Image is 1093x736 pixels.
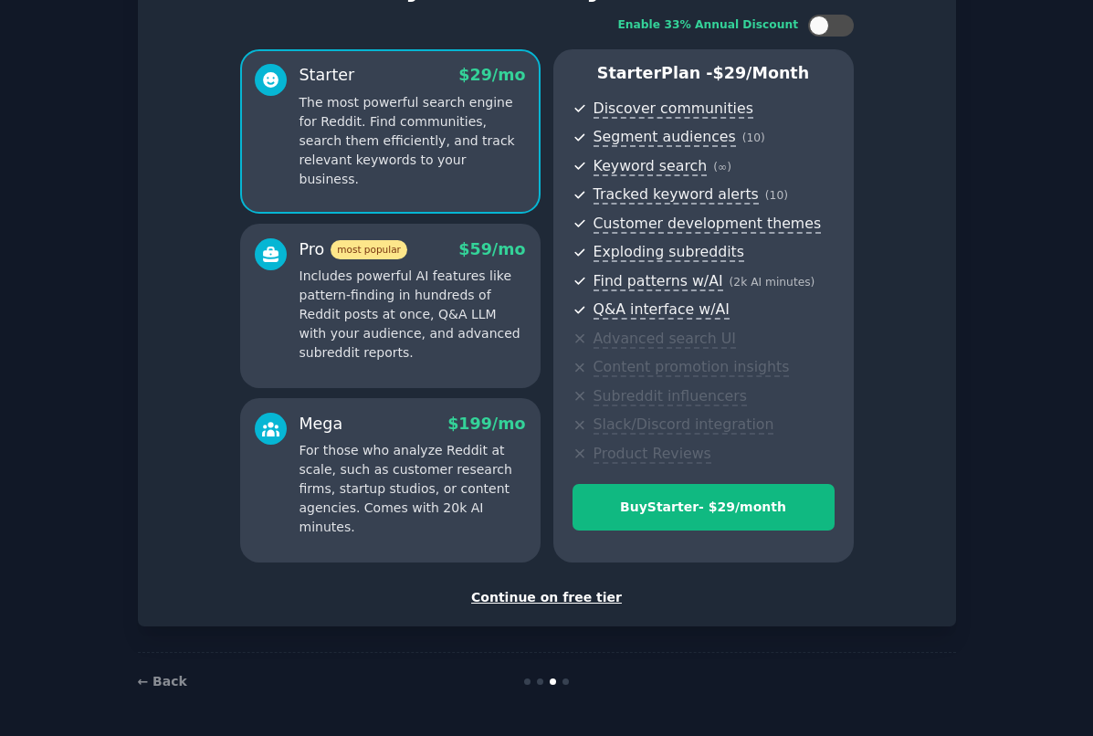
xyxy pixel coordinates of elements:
[573,62,835,85] p: Starter Plan -
[300,64,355,87] div: Starter
[594,100,753,119] span: Discover communities
[765,189,788,202] span: ( 10 )
[594,185,759,205] span: Tracked keyword alerts
[594,358,790,377] span: Content promotion insights
[157,588,937,607] div: Continue on free tier
[730,276,815,289] span: ( 2k AI minutes )
[594,157,708,176] span: Keyword search
[594,215,822,234] span: Customer development themes
[594,415,774,435] span: Slack/Discord integration
[573,484,835,531] button: BuyStarter- $29/month
[458,66,525,84] span: $ 29 /mo
[458,240,525,258] span: $ 59 /mo
[331,240,407,259] span: most popular
[300,441,526,537] p: For those who analyze Reddit at scale, such as customer research firms, startup studios, or conte...
[138,674,187,689] a: ← Back
[713,161,731,173] span: ( ∞ )
[594,243,744,262] span: Exploding subreddits
[300,413,343,436] div: Mega
[618,17,799,34] div: Enable 33% Annual Discount
[594,272,723,291] span: Find patterns w/AI
[573,498,834,517] div: Buy Starter - $ 29 /month
[594,300,730,320] span: Q&A interface w/AI
[300,267,526,363] p: Includes powerful AI features like pattern-finding in hundreds of Reddit posts at once, Q&A LLM w...
[594,387,747,406] span: Subreddit influencers
[594,445,711,464] span: Product Reviews
[300,238,407,261] div: Pro
[742,131,765,144] span: ( 10 )
[300,93,526,189] p: The most powerful search engine for Reddit. Find communities, search them efficiently, and track ...
[447,415,525,433] span: $ 199 /mo
[594,128,736,147] span: Segment audiences
[713,64,810,82] span: $ 29 /month
[594,330,736,349] span: Advanced search UI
